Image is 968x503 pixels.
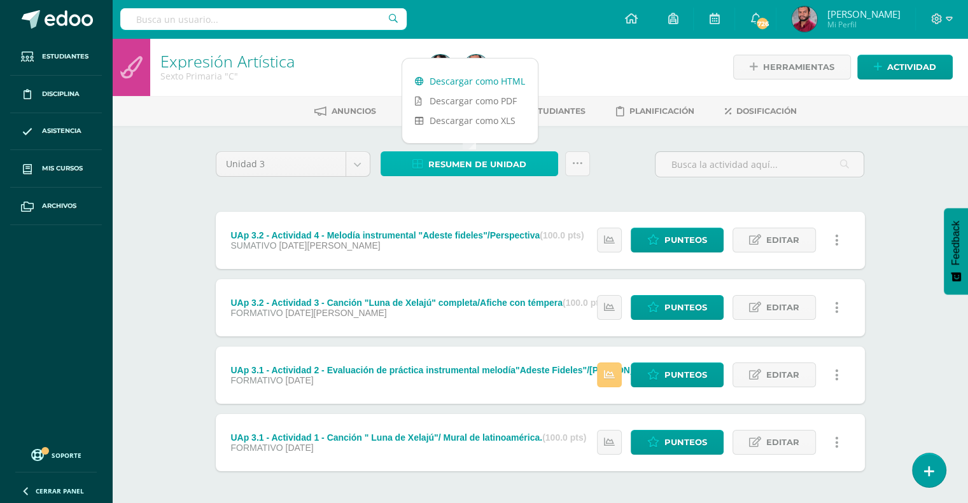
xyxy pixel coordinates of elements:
div: UAp 3.1 - Actividad 2 - Evaluación de práctica instrumental melodía"Adeste Fideles"/[PERSON_NAME] [230,365,708,375]
a: Disciplina [10,76,102,113]
div: Sexto Primaria 'C' [160,70,412,82]
a: Unidad 3 [216,152,370,176]
strong: (100.0 pts) [563,298,607,308]
span: [DATE][PERSON_NAME] [279,240,380,251]
span: [PERSON_NAME] [827,8,900,20]
a: Punteos [631,295,724,320]
a: Punteos [631,362,724,387]
span: Archivos [42,201,76,211]
span: Asistencia [42,126,81,136]
a: Expresión Artística [160,50,295,72]
a: Mis cursos [10,150,102,188]
span: [DATE] [285,375,313,385]
a: Descargar como XLS [402,111,538,130]
span: Estudiantes [42,52,88,62]
span: Planificación [629,106,694,116]
span: Punteos [664,431,707,454]
span: Editar [766,228,799,252]
a: Soporte [15,446,97,463]
span: Punteos [664,296,707,319]
span: Estudiantes [528,106,586,116]
input: Busca la actividad aquí... [656,152,864,177]
img: cbe9f6b4582f730b6d53534ef3a95a26.png [428,55,453,80]
span: [DATE] [285,443,313,453]
a: Archivos [10,188,102,225]
a: Anuncios [314,101,376,121]
span: FORMATIVO [230,308,283,318]
a: Estudiantes [10,38,102,76]
a: Herramientas [733,55,851,79]
button: Feedback - Mostrar encuesta [944,208,968,294]
span: Unidad 3 [226,152,336,176]
span: Punteos [664,363,707,387]
span: [DATE][PERSON_NAME] [285,308,386,318]
a: Punteos [631,430,724,455]
span: Actividad [887,55,936,79]
span: SUMATIVO [230,240,276,251]
span: Disciplina [42,89,80,99]
input: Busca un usuario... [120,8,407,30]
img: ac8c83325fefb452ed4d32e32ba879e3.png [792,6,817,32]
a: Asistencia [10,113,102,151]
span: Resumen de unidad [428,153,526,176]
span: Herramientas [763,55,834,79]
img: ac8c83325fefb452ed4d32e32ba879e3.png [463,55,489,80]
span: FORMATIVO [230,375,283,385]
a: Planificación [616,101,694,121]
a: Dosificación [725,101,797,121]
a: Estudiantes [509,101,586,121]
span: Mi Perfil [827,19,900,30]
div: UAp 3.2 - Actividad 3 - Canción "Luna de Xelajú" completa/Afiche con témpera [230,298,607,308]
a: Actividad [857,55,953,79]
span: 726 [755,17,769,31]
span: Punteos [664,228,707,252]
span: Cerrar panel [36,486,84,495]
a: Resumen de unidad [381,151,558,176]
strong: (100.0 pts) [540,230,584,240]
div: UAp 3.2 - Actividad 4 - Melodía instrumental "Adeste fideles"/Perspectiva [230,230,584,240]
span: Feedback [950,221,962,265]
span: FORMATIVO [230,443,283,453]
span: Soporte [52,451,81,460]
span: Anuncios [332,106,376,116]
a: Descargar como HTML [402,71,538,91]
div: UAp 3.1 - Actividad 1 - Canción " Luna de Xelajú"/ Mural de latinoamérica. [230,432,586,443]
h1: Expresión Artística [160,52,412,70]
a: Descargar como PDF [402,91,538,111]
span: Editar [766,431,799,454]
span: Editar [766,296,799,319]
span: Mis cursos [42,163,83,174]
a: Punteos [631,228,724,252]
strong: (100.0 pts) [542,432,586,443]
span: Editar [766,363,799,387]
span: Dosificación [736,106,797,116]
